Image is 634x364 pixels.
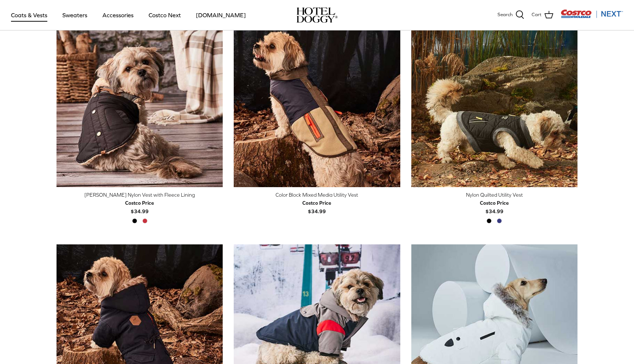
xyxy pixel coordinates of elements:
[561,14,623,19] a: Visit Costco Next
[498,11,513,19] span: Search
[411,191,577,199] div: Nylon Quilted Utility Vest
[125,199,154,214] b: $34.99
[234,191,400,199] div: Color Block Mixed Media Utility Vest
[532,10,553,20] a: Cart
[234,21,400,187] img: tan dog wearing a blue & brown vest
[57,191,223,215] a: [PERSON_NAME] Nylon Vest with Fleece Lining Costco Price$34.99
[296,7,338,23] a: hoteldoggy.com hoteldoggycom
[411,21,577,187] a: Nylon Quilted Utility Vest
[125,199,154,207] div: Costco Price
[96,3,140,28] a: Accessories
[480,199,509,214] b: $34.99
[411,191,577,215] a: Nylon Quilted Utility Vest Costco Price$34.99
[57,21,223,187] a: Melton Nylon Vest with Fleece Lining
[189,3,252,28] a: [DOMAIN_NAME]
[56,3,94,28] a: Sweaters
[57,191,223,199] div: [PERSON_NAME] Nylon Vest with Fleece Lining
[498,10,524,20] a: Search
[296,7,338,23] img: hoteldoggycom
[4,3,54,28] a: Coats & Vests
[234,191,400,215] a: Color Block Mixed Media Utility Vest Costco Price$34.99
[234,21,400,187] a: Color Block Mixed Media Utility Vest
[480,199,509,207] div: Costco Price
[561,9,623,18] img: Costco Next
[302,199,331,207] div: Costco Price
[302,199,331,214] b: $34.99
[532,11,542,19] span: Cart
[142,3,187,28] a: Costco Next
